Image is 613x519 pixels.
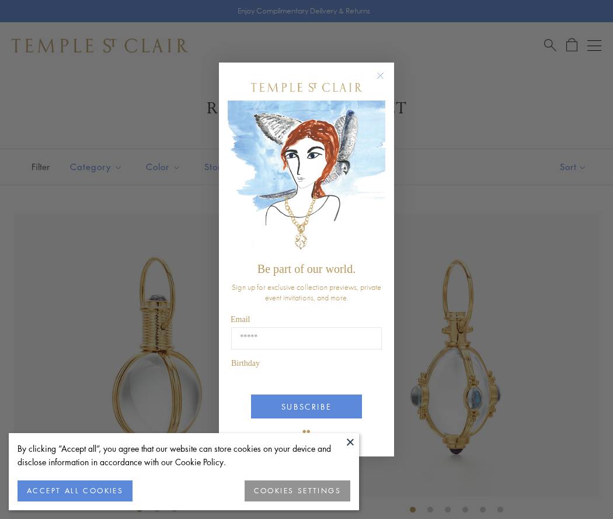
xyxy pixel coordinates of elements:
span: Birthday [231,359,260,368]
button: Close dialog [379,74,393,89]
img: c4a9eb12-d91a-4d4a-8ee0-386386f4f338.jpeg [228,101,385,257]
span: Sign up for exclusive collection previews, private event invitations, and more. [232,282,381,303]
button: ACCEPT ALL COOKIES [18,480,133,501]
button: SUBSCRIBE [251,395,362,418]
div: By clicking “Accept all”, you agree that our website can store cookies on your device and disclos... [18,442,350,469]
img: Temple St. Clair [251,83,362,92]
span: Be part of our world. [257,262,356,275]
img: TSC [295,421,318,445]
button: COOKIES SETTINGS [245,480,350,501]
span: Email [231,315,250,324]
input: Email [231,327,382,350]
